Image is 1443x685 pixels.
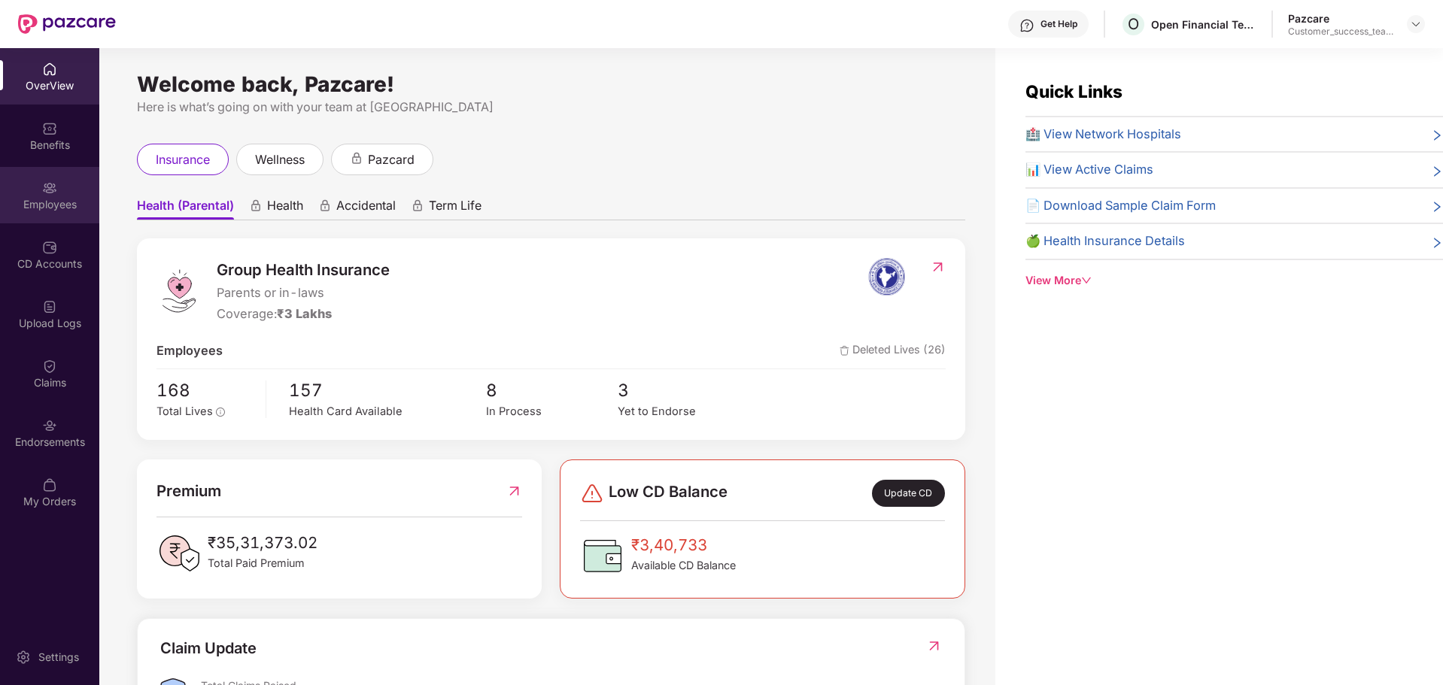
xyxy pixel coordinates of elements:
[1410,18,1422,30] img: svg+xml;base64,PHN2ZyBpZD0iRHJvcGRvd24tMzJ4MzIiIHhtbG5zPSJodHRwOi8vd3d3LnczLm9yZy8yMDAwL3N2ZyIgd2...
[1431,199,1443,216] span: right
[156,405,213,418] span: Total Lives
[217,283,390,303] span: Parents or in-laws
[486,403,618,420] div: In Process
[1025,232,1185,251] span: 🍏 Health Insurance Details
[42,62,57,77] img: svg+xml;base64,PHN2ZyBpZD0iSG9tZSIgeG1sbnM9Imh0dHA6Ly93d3cudzMub3JnLzIwMDAvc3ZnIiB3aWR0aD0iMjAiIG...
[156,341,223,361] span: Employees
[840,341,946,361] span: Deleted Lives (26)
[156,531,202,576] img: PaidPremiumIcon
[429,198,482,220] span: Term Life
[249,199,263,213] div: animation
[42,477,57,493] img: svg+xml;base64,PHN2ZyBpZD0iTXlfT3JkZXJzIiBkYXRhLW5hbWU9Ik15IE9yZGVycyIgeG1sbnM9Imh0dHA6Ly93d3cudz...
[350,152,363,165] div: animation
[1025,125,1181,144] span: 🏥 View Network Hospitals
[411,199,424,213] div: animation
[580,533,625,578] img: CDBalanceIcon
[160,637,257,660] div: Claim Update
[1431,235,1443,251] span: right
[506,479,522,503] img: RedirectIcon
[1025,196,1216,216] span: 📄 Download Sample Claim Form
[1040,18,1077,30] div: Get Help
[1151,17,1256,32] div: Open Financial Technologies Private Limited
[1025,81,1123,102] span: Quick Links
[1025,160,1153,180] span: 📊 View Active Claims
[872,480,945,507] div: Update CD
[1128,15,1139,33] span: O
[1025,272,1443,289] div: View More
[618,377,749,404] span: 3
[217,305,390,324] div: Coverage:
[42,299,57,314] img: svg+xml;base64,PHN2ZyBpZD0iVXBsb2FkX0xvZ3MiIGRhdGEtbmFtZT0iVXBsb2FkIExvZ3MiIHhtbG5zPSJodHRwOi8vd3...
[137,98,965,117] div: Here is what’s going on with your team at [GEOGRAPHIC_DATA]
[156,268,202,314] img: logo
[1081,275,1092,286] span: down
[1288,11,1393,26] div: Pazcare
[580,481,604,505] img: svg+xml;base64,PHN2ZyBpZD0iRGFuZ2VyLTMyeDMyIiB4bWxucz0iaHR0cDovL3d3dy53My5vcmcvMjAwMC9zdmciIHdpZH...
[930,259,946,274] img: RedirectIcon
[16,650,31,665] img: svg+xml;base64,PHN2ZyBpZD0iU2V0dGluZy0yMHgyMCIgeG1sbnM9Imh0dHA6Ly93d3cudzMub3JnLzIwMDAvc3ZnIiB3aW...
[289,377,486,404] span: 157
[137,198,234,220] span: Health (Parental)
[208,555,317,571] span: Total Paid Premium
[336,198,396,220] span: Accidental
[1288,26,1393,38] div: Customer_success_team_lead
[216,408,225,417] span: info-circle
[42,180,57,195] img: svg+xml;base64,PHN2ZyBpZD0iRW1wbG95ZWVzIiB4bWxucz0iaHR0cDovL3d3dy53My5vcmcvMjAwMC9zdmciIHdpZHRoPS...
[42,418,57,433] img: svg+xml;base64,PHN2ZyBpZD0iRW5kb3JzZW1lbnRzIiB4bWxucz0iaHR0cDovL3d3dy53My5vcmcvMjAwMC9zdmciIHdpZH...
[156,377,255,404] span: 168
[840,346,849,356] img: deleteIcon
[289,403,486,420] div: Health Card Available
[217,258,390,282] span: Group Health Insurance
[208,531,317,555] span: ₹35,31,373.02
[156,479,221,503] span: Premium
[34,650,84,665] div: Settings
[1019,18,1034,33] img: svg+xml;base64,PHN2ZyBpZD0iSGVscC0zMngzMiIgeG1sbnM9Imh0dHA6Ly93d3cudzMub3JnLzIwMDAvc3ZnIiB3aWR0aD...
[42,359,57,374] img: svg+xml;base64,PHN2ZyBpZD0iQ2xhaW0iIHhtbG5zPSJodHRwOi8vd3d3LnczLm9yZy8yMDAwL3N2ZyIgd2lkdGg9IjIwIi...
[486,377,618,404] span: 8
[137,78,965,90] div: Welcome back, Pazcare!
[609,480,728,507] span: Low CD Balance
[368,150,415,169] span: pazcard
[156,150,210,169] span: insurance
[318,199,332,213] div: animation
[618,403,749,420] div: Yet to Endorse
[926,638,942,653] img: RedirectIcon
[631,533,736,557] span: ₹3,40,733
[1431,128,1443,144] span: right
[255,150,305,169] span: wellness
[631,557,736,574] span: Available CD Balance
[858,258,915,296] img: insurerIcon
[267,198,303,220] span: Health
[18,14,116,34] img: New Pazcare Logo
[42,240,57,255] img: svg+xml;base64,PHN2ZyBpZD0iQ0RfQWNjb3VudHMiIGRhdGEtbmFtZT0iQ0QgQWNjb3VudHMiIHhtbG5zPSJodHRwOi8vd3...
[277,306,332,321] span: ₹3 Lakhs
[42,121,57,136] img: svg+xml;base64,PHN2ZyBpZD0iQmVuZWZpdHMiIHhtbG5zPSJodHRwOi8vd3d3LnczLm9yZy8yMDAwL3N2ZyIgd2lkdGg9Ij...
[1431,163,1443,180] span: right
